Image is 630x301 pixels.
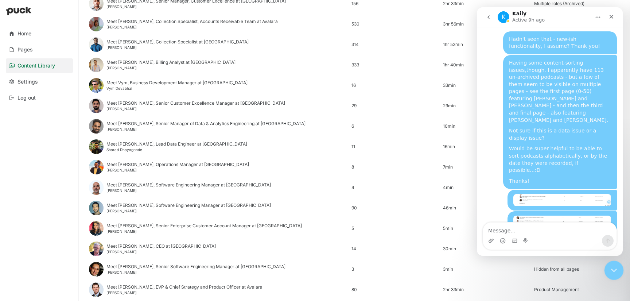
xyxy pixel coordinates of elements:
[106,188,271,193] div: [PERSON_NAME]
[477,7,623,256] iframe: Intercom live chat
[443,246,529,251] div: 30min
[534,1,620,6] div: Multiple roles (Archived)
[443,226,529,231] div: 5min
[106,290,262,295] div: [PERSON_NAME]
[351,1,437,6] div: 156
[351,267,437,272] div: 3
[6,26,73,41] a: Home
[106,80,248,85] div: Meet Vym, Business Development Manager at [GEOGRAPHIC_DATA]
[106,270,285,274] div: [PERSON_NAME]
[106,244,216,249] div: Meet [PERSON_NAME], CEO at [GEOGRAPHIC_DATA]
[604,261,624,280] iframe: Intercom live chat
[106,229,302,234] div: [PERSON_NAME]
[106,285,262,290] div: Meet [PERSON_NAME], EVP & Chief Strategy and Product Officer at Avalara
[351,185,437,190] div: 4
[106,162,249,167] div: Meet [PERSON_NAME], Operations Manager at [GEOGRAPHIC_DATA]
[106,264,285,269] div: Meet [PERSON_NAME], Senior Software Engineering Manager at [GEOGRAPHIC_DATA]
[351,124,437,129] div: 6
[17,47,33,53] div: Pages
[351,62,437,67] div: 333
[443,165,529,170] div: 7min
[17,63,55,69] div: Content Library
[351,205,437,211] div: 90
[6,42,73,57] a: Pages
[351,287,437,292] div: 80
[106,107,285,111] div: [PERSON_NAME]
[106,142,247,147] div: Meet [PERSON_NAME], Lead Data Engineer at [GEOGRAPHIC_DATA]
[443,1,529,6] div: 2hr 33min
[106,66,236,70] div: [PERSON_NAME]
[443,287,529,292] div: 2hr 33min
[106,147,247,152] div: Sharad Dhayagonde
[106,250,216,254] div: [PERSON_NAME]
[443,267,529,272] div: 3min
[443,83,529,88] div: 33min
[106,121,306,126] div: Meet [PERSON_NAME], Senior Manager of Data & Analytics Engineering at [GEOGRAPHIC_DATA]
[443,205,529,211] div: 46min
[443,185,529,190] div: 4min
[106,101,285,106] div: Meet [PERSON_NAME], Senior Customer Excellence Manager at [GEOGRAPHIC_DATA]
[351,226,437,231] div: 5
[443,124,529,129] div: 10min
[534,287,620,292] div: Product Management
[17,95,36,101] div: Log out
[106,127,306,131] div: [PERSON_NAME]
[443,144,529,149] div: 16min
[17,79,38,85] div: Settings
[106,86,248,90] div: Vym Devabhai
[6,58,73,73] a: Content Library
[443,22,529,27] div: 3hr 56min
[17,31,31,37] div: Home
[351,246,437,251] div: 14
[106,60,236,65] div: Meet [PERSON_NAME], Billing Analyst at [GEOGRAPHIC_DATA]
[351,144,437,149] div: 11
[534,267,620,272] div: Hidden from all pages
[106,203,271,208] div: Meet [PERSON_NAME], Software Engineering Manager at [GEOGRAPHIC_DATA]
[443,103,529,108] div: 29min
[351,22,437,27] div: 530
[106,182,271,188] div: Meet [PERSON_NAME], Software Engineering Manager at [GEOGRAPHIC_DATA]
[106,25,278,29] div: [PERSON_NAME]
[106,223,302,228] div: Meet [PERSON_NAME], Senior Enterprise Customer Account Manager at [GEOGRAPHIC_DATA]
[106,168,249,172] div: [PERSON_NAME]
[106,39,249,45] div: Meet [PERSON_NAME], Collection Specialist at [GEOGRAPHIC_DATA]
[106,209,271,213] div: [PERSON_NAME]
[106,4,286,9] div: [PERSON_NAME]
[443,42,529,47] div: 1hr 52min
[351,165,437,170] div: 8
[443,62,529,67] div: 1hr 40min
[106,45,249,50] div: [PERSON_NAME]
[351,42,437,47] div: 314
[351,83,437,88] div: 16
[106,19,278,24] div: Meet [PERSON_NAME], Collection Specialist, Accounts Receivable Team at Avalara
[6,74,73,89] a: Settings
[351,103,437,108] div: 29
